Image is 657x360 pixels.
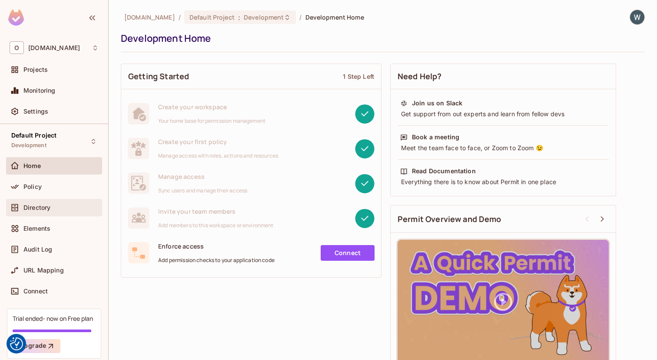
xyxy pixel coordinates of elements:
[158,118,265,124] span: Your home base for permission management
[158,222,274,229] span: Add members to this workspace or environment
[305,13,364,21] span: Development Home
[158,103,265,111] span: Create your workspace
[238,14,241,21] span: :
[158,207,274,215] span: Invite your team members
[158,152,278,159] span: Manage access with roles, actions and resources
[23,87,56,94] span: Monitoring
[398,214,501,225] span: Permit Overview and Demo
[23,108,48,115] span: Settings
[400,178,606,186] div: Everything there is to know about Permit in one place
[412,133,459,141] div: Book a meeting
[343,72,374,81] div: 1 Step Left
[158,242,275,250] span: Enforce access
[189,13,235,21] span: Default Project
[121,32,640,45] div: Development Home
[13,339,60,353] button: Upgrade
[412,167,476,175] div: Read Documentation
[8,10,24,26] img: SReyMgAAAABJRU5ErkJggg==
[23,225,50,232] span: Elements
[158,172,247,181] span: Manage access
[23,66,48,73] span: Projects
[244,13,284,21] span: Development
[11,142,46,149] span: Development
[398,71,442,82] span: Need Help?
[158,187,247,194] span: Sync users and manage their access
[10,337,23,350] button: Consent Preferences
[23,204,50,211] span: Directory
[23,162,41,169] span: Home
[11,132,56,139] span: Default Project
[124,13,175,21] span: the active workspace
[23,246,52,253] span: Audit Log
[158,257,275,264] span: Add permission checks to your application code
[630,10,644,24] img: Web Team
[23,288,48,295] span: Connect
[321,245,375,261] a: Connect
[412,99,462,108] div: Join us on Slack
[400,110,606,118] div: Get support from out experts and learn from fellow devs
[400,144,606,152] div: Meet the team face to face, or Zoom to Zoom 😉
[28,44,80,51] span: Workspace: oxylabs.io
[179,13,181,21] li: /
[299,13,302,21] li: /
[158,138,278,146] span: Create your first policy
[128,71,189,82] span: Getting Started
[23,183,42,190] span: Policy
[23,267,64,274] span: URL Mapping
[13,314,93,323] div: Trial ended- now on Free plan
[10,337,23,350] img: Revisit consent button
[10,41,24,54] span: O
